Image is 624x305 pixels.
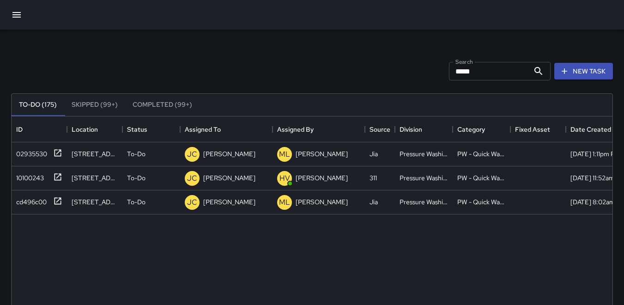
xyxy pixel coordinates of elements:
[127,116,147,142] div: Status
[127,197,145,207] p: To-Do
[510,116,566,142] div: Fixed Asset
[370,197,378,207] div: Jia
[125,94,200,116] button: Completed (99+)
[515,116,550,142] div: Fixed Asset
[203,173,255,183] p: [PERSON_NAME]
[127,173,145,183] p: To-Do
[72,197,118,207] div: 1000 Market Street
[67,116,122,142] div: Location
[457,197,506,207] div: PW - Quick Wash
[570,116,611,142] div: Date Created
[12,116,67,142] div: ID
[279,149,290,160] p: ML
[127,149,145,159] p: To-Do
[64,94,125,116] button: Skipped (99+)
[203,197,255,207] p: [PERSON_NAME]
[12,94,64,116] button: To-Do (175)
[296,173,348,183] p: [PERSON_NAME]
[185,116,221,142] div: Assigned To
[365,116,395,142] div: Source
[296,197,348,207] p: [PERSON_NAME]
[453,116,510,142] div: Category
[187,197,197,208] p: JC
[273,116,365,142] div: Assigned By
[203,149,255,159] p: [PERSON_NAME]
[457,149,506,159] div: PW - Quick Wash
[16,116,23,142] div: ID
[455,58,473,66] label: Search
[279,197,290,208] p: ML
[12,170,44,183] div: 10100243
[570,149,623,159] div: 8/15/2025, 1:11pm PDT
[457,173,506,183] div: PW - Quick Wash
[457,116,485,142] div: Category
[296,149,348,159] p: [PERSON_NAME]
[279,173,290,184] p: HV
[72,116,98,142] div: Location
[554,63,613,80] button: New Task
[370,149,378,159] div: Jia
[122,116,180,142] div: Status
[72,149,118,159] div: 1225 Mission Street
[400,116,422,142] div: Division
[400,197,448,207] div: Pressure Washing
[400,149,448,159] div: Pressure Washing
[370,173,377,183] div: 311
[187,173,197,184] p: JC
[12,194,47,207] div: cd496c00
[72,173,118,183] div: 102 6th Street
[400,173,448,183] div: Pressure Washing
[395,116,453,142] div: Division
[12,146,47,159] div: 02935530
[180,116,273,142] div: Assigned To
[187,149,197,160] p: JC
[277,116,314,142] div: Assigned By
[370,116,390,142] div: Source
